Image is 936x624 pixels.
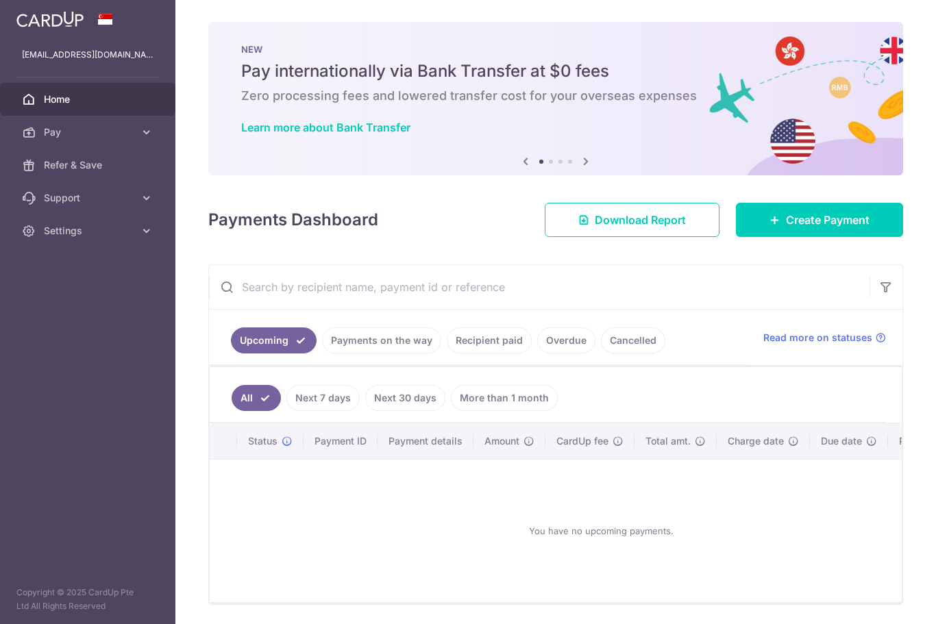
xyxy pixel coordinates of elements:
a: Overdue [537,327,595,353]
span: Create Payment [786,212,870,228]
span: Amount [484,434,519,448]
h4: Payments Dashboard [208,208,378,232]
span: Status [248,434,278,448]
a: More than 1 month [451,385,558,411]
span: Settings [44,224,134,238]
a: Upcoming [231,327,317,353]
h5: Pay internationally via Bank Transfer at $0 fees [241,60,870,82]
img: CardUp [16,11,84,27]
input: Search by recipient name, payment id or reference [209,265,870,309]
span: Support [44,191,134,205]
a: Next 7 days [286,385,360,411]
p: NEW [241,44,870,55]
a: Read more on statuses [763,331,886,345]
th: Payment details [378,423,473,459]
span: CardUp fee [556,434,608,448]
th: Payment ID [304,423,378,459]
span: Charge date [728,434,784,448]
h6: Zero processing fees and lowered transfer cost for your overseas expenses [241,88,870,104]
a: All [232,385,281,411]
span: Total amt. [645,434,691,448]
a: Learn more about Bank Transfer [241,121,410,134]
a: Payments on the way [322,327,441,353]
span: Download Report [595,212,686,228]
a: Cancelled [601,327,665,353]
span: Due date [821,434,862,448]
a: Create Payment [736,203,903,237]
a: Download Report [545,203,719,237]
a: Next 30 days [365,385,445,411]
span: Refer & Save [44,158,134,172]
p: [EMAIL_ADDRESS][DOMAIN_NAME] [22,48,153,62]
img: Bank transfer banner [208,22,903,175]
span: Home [44,92,134,106]
a: Recipient paid [447,327,532,353]
span: Read more on statuses [763,331,872,345]
span: Pay [44,125,134,139]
